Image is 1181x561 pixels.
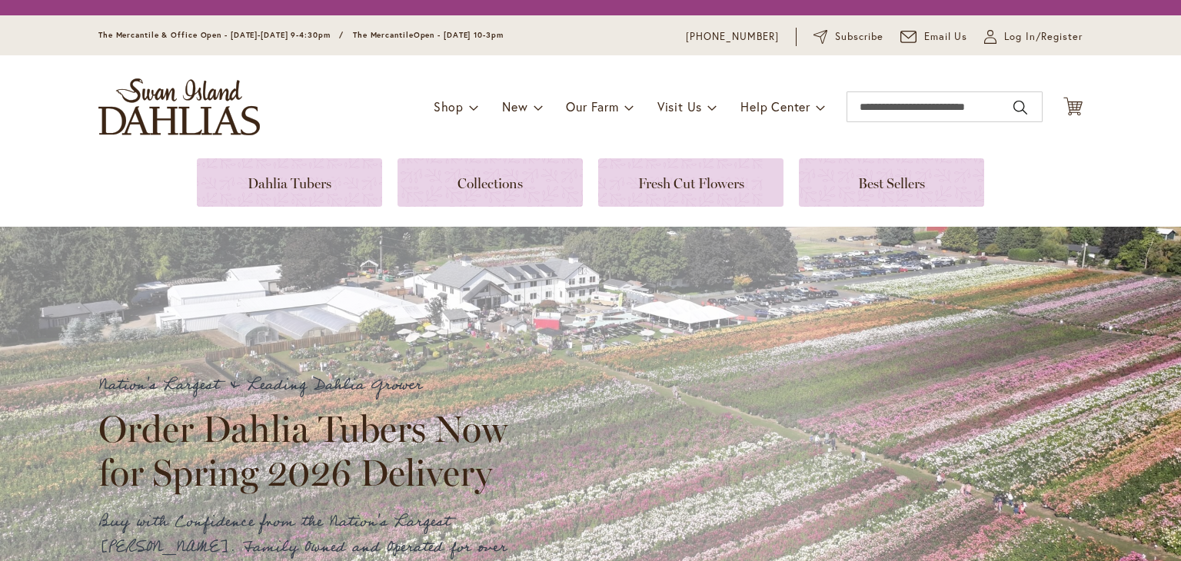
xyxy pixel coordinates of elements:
[414,30,504,40] span: Open - [DATE] 10-3pm
[686,29,779,45] a: [PHONE_NUMBER]
[98,78,260,135] a: store logo
[502,98,527,115] span: New
[657,98,702,115] span: Visit Us
[813,29,883,45] a: Subscribe
[98,30,414,40] span: The Mercantile & Office Open - [DATE]-[DATE] 9-4:30pm / The Mercantile
[98,373,521,398] p: Nation's Largest & Leading Dahlia Grower
[740,98,810,115] span: Help Center
[1004,29,1083,45] span: Log In/Register
[434,98,464,115] span: Shop
[1013,95,1027,120] button: Search
[566,98,618,115] span: Our Farm
[835,29,883,45] span: Subscribe
[900,29,968,45] a: Email Us
[98,407,521,493] h2: Order Dahlia Tubers Now for Spring 2026 Delivery
[984,29,1083,45] a: Log In/Register
[924,29,968,45] span: Email Us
